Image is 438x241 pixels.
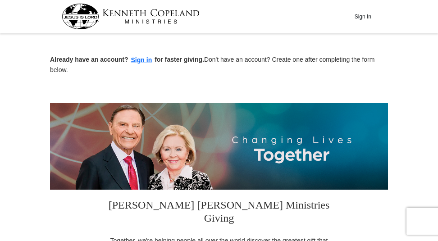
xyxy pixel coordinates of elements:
[50,55,388,74] p: Don't have an account? Create one after completing the form below.
[50,56,204,63] strong: Already have an account? for faster giving.
[349,9,376,23] button: Sign In
[128,55,155,65] button: Sign in
[62,4,200,29] img: kcm-header-logo.svg
[106,190,332,236] h3: [PERSON_NAME] [PERSON_NAME] Ministries Giving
